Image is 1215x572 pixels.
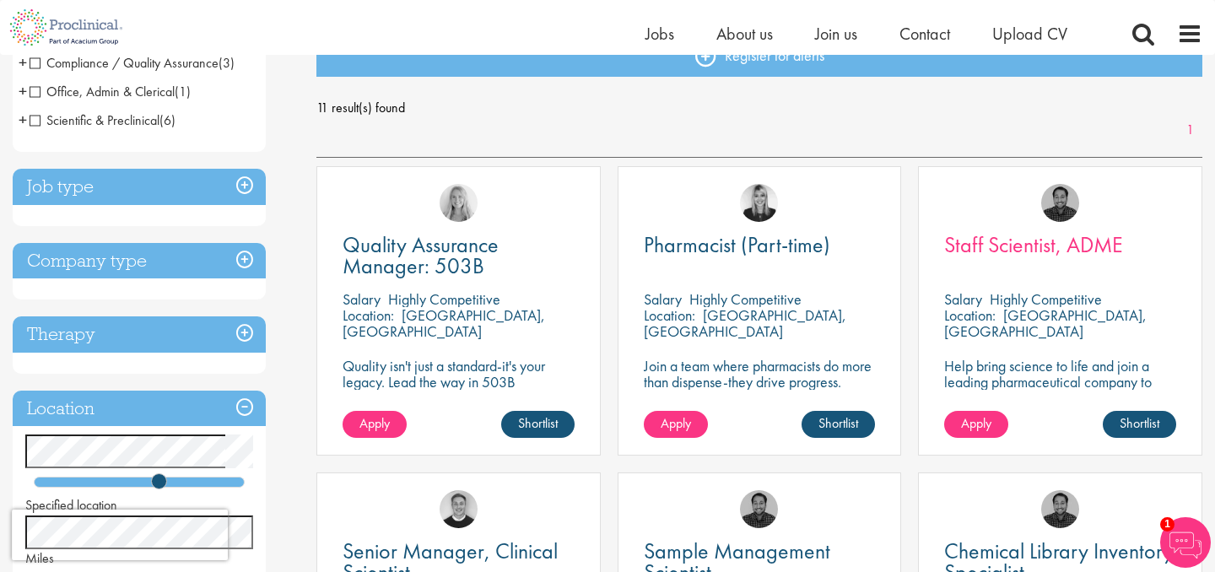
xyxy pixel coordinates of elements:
[645,23,674,45] a: Jobs
[740,490,778,528] img: Mike Raletz
[644,305,846,341] p: [GEOGRAPHIC_DATA], [GEOGRAPHIC_DATA]
[343,235,575,277] a: Quality Assurance Manager: 503B
[25,549,54,567] span: Miles
[19,107,27,132] span: +
[30,83,175,100] span: Office, Admin & Clerical
[316,95,1202,121] span: 11 result(s) found
[661,414,691,432] span: Apply
[13,243,266,279] h3: Company type
[388,289,500,309] p: Highly Competitive
[159,111,175,129] span: (6)
[689,289,802,309] p: Highly Competitive
[815,23,857,45] a: Join us
[19,50,27,75] span: +
[716,23,773,45] a: About us
[30,83,191,100] span: Office, Admin & Clerical
[30,111,175,129] span: Scientific & Preclinical
[440,490,478,528] img: Bo Forsen
[316,35,1202,77] a: Register for alerts
[343,411,407,438] a: Apply
[1160,517,1174,532] span: 1
[12,510,228,560] iframe: reCAPTCHA
[644,411,708,438] a: Apply
[13,316,266,353] h3: Therapy
[990,289,1102,309] p: Highly Competitive
[644,235,876,256] a: Pharmacist (Part-time)
[343,289,381,309] span: Salary
[644,305,695,325] span: Location:
[944,411,1008,438] a: Apply
[1041,184,1079,222] img: Mike Raletz
[13,169,266,205] h3: Job type
[440,184,478,222] img: Shannon Briggs
[944,358,1176,438] p: Help bring science to life and join a leading pharmaceutical company to play a key role in delive...
[992,23,1067,45] a: Upload CV
[644,289,682,309] span: Salary
[944,230,1123,259] span: Staff Scientist, ADME
[343,230,499,280] span: Quality Assurance Manager: 503B
[343,358,575,406] p: Quality isn't just a standard-it's your legacy. Lead the way in 503B excellence.
[1160,517,1211,568] img: Chatbot
[944,289,982,309] span: Salary
[25,496,117,514] span: Specified location
[359,414,390,432] span: Apply
[1103,411,1176,438] a: Shortlist
[13,391,266,427] h3: Location
[644,358,876,390] p: Join a team where pharmacists do more than dispense-they drive progress.
[219,54,235,72] span: (3)
[343,305,545,341] p: [GEOGRAPHIC_DATA], [GEOGRAPHIC_DATA]
[175,83,191,100] span: (1)
[19,78,27,104] span: +
[30,54,235,72] span: Compliance / Quality Assurance
[802,411,875,438] a: Shortlist
[944,235,1176,256] a: Staff Scientist, ADME
[644,230,830,259] span: Pharmacist (Part-time)
[30,111,159,129] span: Scientific & Preclinical
[343,305,394,325] span: Location:
[961,414,991,432] span: Apply
[501,411,575,438] a: Shortlist
[1041,490,1079,528] img: Mike Raletz
[1178,121,1202,140] a: 1
[30,54,219,72] span: Compliance / Quality Assurance
[899,23,950,45] a: Contact
[944,305,996,325] span: Location:
[740,184,778,222] img: Janelle Jones
[944,305,1147,341] p: [GEOGRAPHIC_DATA], [GEOGRAPHIC_DATA]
